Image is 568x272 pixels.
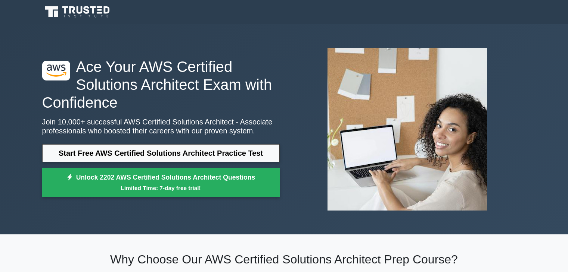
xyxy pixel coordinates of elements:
a: Unlock 2202 AWS Certified Solutions Architect QuestionsLimited Time: 7-day free trial! [42,168,280,197]
small: Limited Time: 7-day free trial! [52,184,270,192]
h1: Ace Your AWS Certified Solutions Architect Exam with Confidence [42,58,280,111]
p: Join 10,000+ successful AWS Certified Solutions Architect - Associate professionals who boosted t... [42,117,280,135]
h2: Why Choose Our AWS Certified Solutions Architect Prep Course? [42,252,526,266]
a: Start Free AWS Certified Solutions Architect Practice Test [42,144,280,162]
